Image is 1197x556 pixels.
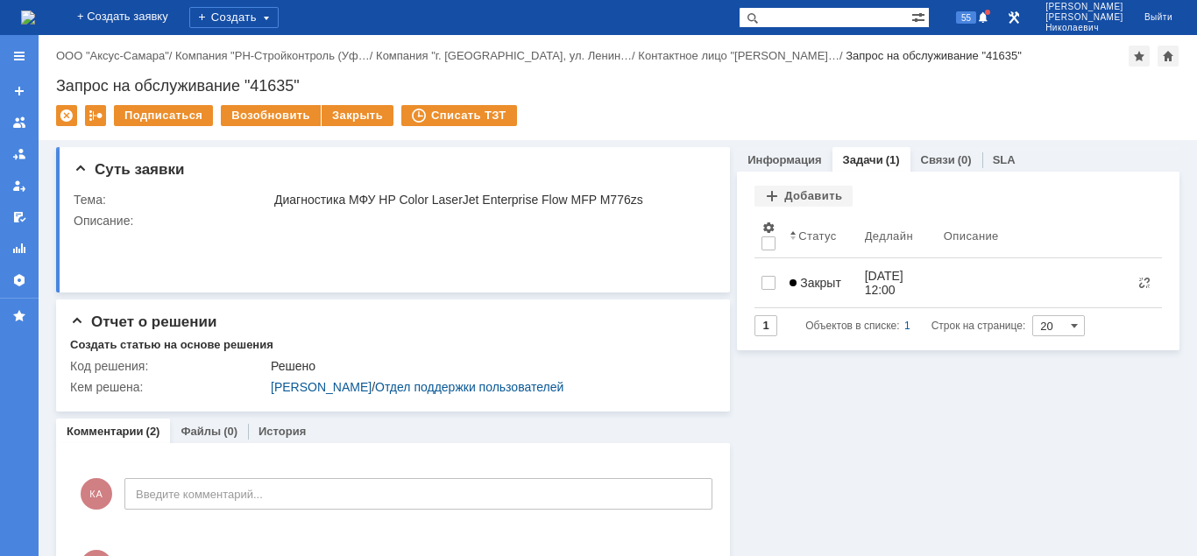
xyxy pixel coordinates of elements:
a: Компания "г. [GEOGRAPHIC_DATA], ул. Ленин… [376,49,632,62]
span: [PERSON_NAME] [1045,2,1123,12]
a: Перейти на домашнюю страницу [21,11,35,25]
a: Задачи [843,153,883,166]
span: Закрыт [790,276,841,290]
div: (2) [146,425,160,438]
a: Контактное лицо "[PERSON_NAME]… [638,49,839,62]
a: Информация [747,153,821,166]
a: Мои заявки [5,172,33,200]
a: Отчеты [5,235,33,263]
div: / [175,49,376,62]
div: Описание [944,229,999,243]
div: Статус [798,229,836,243]
i: Строк на странице: [805,315,1025,336]
a: Файлы [181,425,221,438]
div: Создать статью на основе решения [70,338,273,352]
a: ООО "Аксус-Самара" [56,49,169,62]
div: (0) [958,153,972,166]
a: История [259,425,306,438]
div: Запрос на обслуживание "41635" [56,77,1179,95]
a: Заявки в моей ответственности [5,140,33,168]
div: / [376,49,638,62]
div: Кем решена: [70,380,267,394]
th: Статус [783,214,857,258]
a: Мои согласования [5,203,33,231]
span: Разорвать связь [1137,276,1151,290]
span: Отчет о решении [70,313,216,330]
div: Добавить в избранное [1129,46,1150,67]
a: Закрыт [783,265,857,300]
a: Комментарии [67,425,144,438]
div: Запрос на обслуживание "41635" [846,49,1022,62]
div: Удалить [56,105,77,126]
a: Создать заявку [5,77,33,105]
div: (1) [886,153,900,166]
img: logo [21,11,35,25]
span: КА [81,478,112,510]
a: Заявки на командах [5,109,33,137]
div: Создать [189,7,279,28]
div: Работа с массовостью [85,105,106,126]
a: [DATE] 12:00 [858,258,937,307]
a: [PERSON_NAME] [271,380,372,394]
span: Расширенный поиск [911,8,929,25]
div: / [56,49,175,62]
a: Связи [921,153,955,166]
span: Николаевич [1045,23,1123,33]
div: Диагностика МФУ HP Color LaserJet Enterprise Flow MFP M776zs [274,193,706,207]
a: SLA [993,153,1016,166]
div: Дедлайн [865,229,913,243]
div: 1 [904,315,910,336]
span: [PERSON_NAME] [1045,12,1123,23]
div: Описание: [74,214,710,228]
span: Объектов в списке: [805,320,899,332]
div: Решено [271,359,706,373]
span: 55 [956,11,976,24]
div: Код решения: [70,359,267,373]
div: / [638,49,846,62]
th: Дедлайн [858,214,937,258]
div: Сделать домашней страницей [1158,46,1179,67]
a: Отдел поддержки пользователей [375,380,563,394]
span: Суть заявки [74,161,184,178]
div: [DATE] 12:00 [865,269,907,297]
div: / [271,380,706,394]
span: Настройки [761,221,776,235]
a: Настройки [5,266,33,294]
a: Компания "РН-Стройконтроль (Уф… [175,49,370,62]
div: (0) [223,425,237,438]
div: Тема: [74,193,271,207]
a: Перейти в интерфейс администратора [1003,7,1024,28]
